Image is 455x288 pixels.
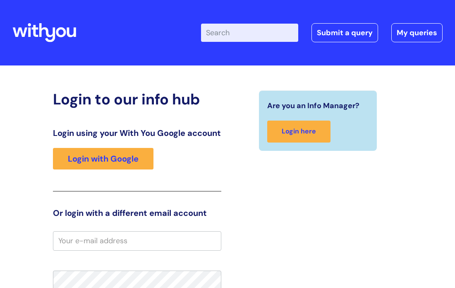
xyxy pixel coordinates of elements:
a: Login here [267,121,330,143]
input: Search [201,24,298,42]
h2: Login to our info hub [53,90,221,108]
h3: Login using your With You Google account [53,128,221,138]
a: My queries [391,23,443,42]
a: Login with Google [53,148,153,169]
input: Your e-mail address [53,231,221,250]
a: Submit a query [311,23,378,42]
h3: Or login with a different email account [53,208,221,218]
span: Are you an Info Manager? [267,99,359,112]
